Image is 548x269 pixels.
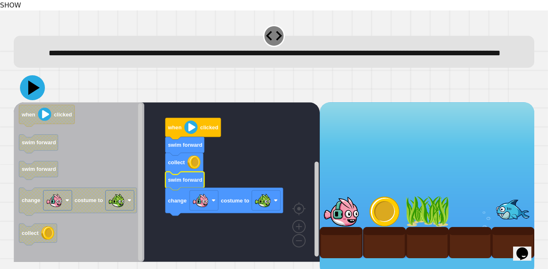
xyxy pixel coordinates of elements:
[22,197,40,204] text: change
[22,139,56,146] text: swim forward
[168,142,202,148] text: swim forward
[168,159,185,165] text: collect
[22,166,56,172] text: swim forward
[21,111,35,118] text: when
[168,177,202,183] text: swim forward
[168,124,182,131] text: when
[22,230,39,236] text: collect
[168,197,187,204] text: change
[74,197,103,204] text: costume to
[221,197,249,204] text: costume to
[200,124,218,131] text: clicked
[54,111,72,118] text: clicked
[513,236,540,261] iframe: chat widget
